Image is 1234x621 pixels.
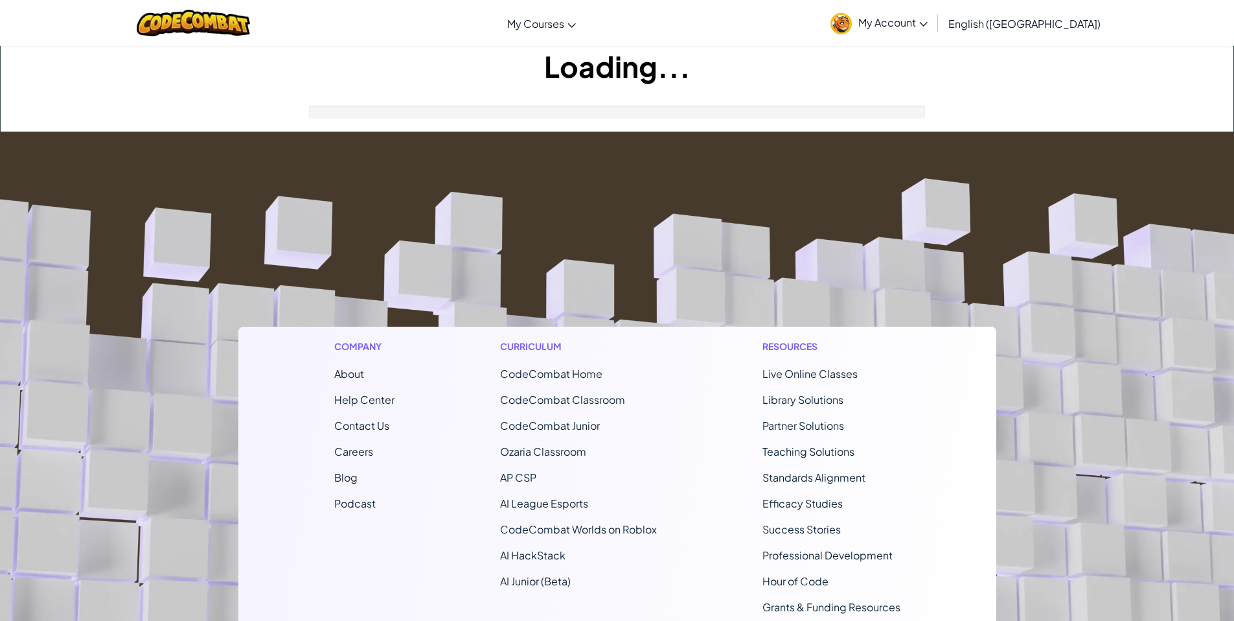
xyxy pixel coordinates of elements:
a: AI League Esports [500,497,588,510]
a: Blog [334,471,358,484]
a: CodeCombat Worlds on Roblox [500,522,657,536]
a: CodeCombat Classroom [500,393,625,406]
h1: Loading... [1,46,1233,86]
a: Partner Solutions [762,419,844,432]
a: My Account [824,3,934,43]
span: My Account [858,16,928,29]
img: CodeCombat logo [137,10,250,36]
a: AP CSP [500,471,536,484]
span: CodeCombat Home [500,367,602,381]
a: Help Center [334,393,394,406]
a: Grants & Funding Resources [762,600,900,614]
a: Standards Alignment [762,471,865,484]
a: CodeCombat Junior [500,419,600,432]
a: Efficacy Studies [762,497,843,510]
a: Teaching Solutions [762,445,854,458]
a: Professional Development [762,548,893,562]
a: Hour of Code [762,574,828,588]
a: English ([GEOGRAPHIC_DATA]) [942,6,1107,41]
h1: Resources [762,340,900,353]
span: My Courses [507,17,564,30]
a: Podcast [334,497,376,510]
h1: Curriculum [500,340,657,353]
a: AI Junior (Beta) [500,574,571,588]
a: AI HackStack [500,548,566,562]
a: My Courses [501,6,582,41]
a: Careers [334,445,373,458]
a: Success Stories [762,522,841,536]
span: English ([GEOGRAPHIC_DATA]) [948,17,1101,30]
span: Contact Us [334,419,389,432]
h1: Company [334,340,394,353]
a: Live Online Classes [762,367,858,381]
a: Library Solutions [762,393,843,406]
a: Ozaria Classroom [500,445,586,458]
img: avatar [830,13,852,34]
a: About [334,367,364,381]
